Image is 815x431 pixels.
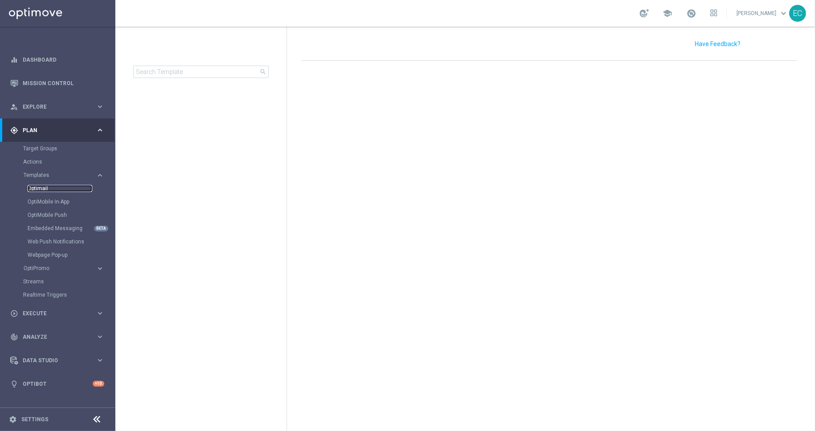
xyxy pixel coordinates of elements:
a: OptiMobile Push [28,212,92,219]
div: OptiPromo [24,266,96,271]
i: keyboard_arrow_right [96,102,104,111]
i: gps_fixed [10,126,18,134]
div: Templates [23,168,114,262]
div: Optibot [10,372,104,396]
i: keyboard_arrow_right [96,264,104,273]
i: keyboard_arrow_right [96,126,104,134]
div: Streams [23,275,114,288]
a: Target Groups [23,145,92,152]
div: Plan [10,126,96,134]
div: Realtime Triggers [23,288,114,302]
div: BETA [94,226,108,231]
input: Search Template [133,66,269,78]
div: Explore [10,103,96,111]
span: Plan [23,128,96,133]
div: OptiMobile Push [28,208,114,222]
button: OptiPromo keyboard_arrow_right [23,265,105,272]
div: Webpage Pop-up [28,248,114,262]
button: track_changes Analyze keyboard_arrow_right [10,333,105,341]
div: OptiMobile In-App [28,195,114,208]
a: Actions [23,158,92,165]
div: Embedded Messaging [28,222,114,235]
span: keyboard_arrow_down [779,8,788,18]
a: Optimail [28,185,92,192]
button: Mission Control [10,80,105,87]
div: Data Studio [10,357,96,364]
a: Web Push Notifications [28,238,92,245]
span: Explore [23,104,96,110]
input: Have Feedback? [695,41,740,47]
i: person_search [10,103,18,111]
span: OptiPromo [24,266,87,271]
span: Analyze [23,334,96,340]
div: EC [789,5,806,22]
a: Settings [21,417,48,422]
button: Templates keyboard_arrow_right [23,172,105,179]
div: Optimail [28,182,114,195]
span: Execute [23,311,96,316]
i: play_circle_outline [10,310,18,317]
span: Templates [24,172,87,178]
div: Target Groups [23,142,114,155]
span: search [260,68,267,75]
i: equalizer [10,56,18,64]
div: Actions [23,155,114,168]
span: school [662,8,672,18]
i: settings [9,415,17,423]
a: Realtime Triggers [23,291,92,298]
button: equalizer Dashboard [10,56,105,63]
a: Embedded Messaging [28,225,92,232]
i: keyboard_arrow_right [96,333,104,341]
a: Optibot [23,372,93,396]
div: Analyze [10,333,96,341]
i: track_changes [10,333,18,341]
a: Mission Control [23,71,104,95]
button: play_circle_outline Execute keyboard_arrow_right [10,310,105,317]
a: Dashboard [23,48,104,71]
a: [PERSON_NAME]keyboard_arrow_down [736,7,789,20]
span: Data Studio [23,358,96,363]
button: lightbulb Optibot +10 [10,380,105,388]
div: OptiPromo [23,262,114,275]
div: +10 [93,381,104,387]
div: Mission Control [10,71,104,95]
div: Dashboard [10,48,104,71]
a: OptiMobile In-App [28,198,92,205]
div: Execute [10,310,96,317]
button: gps_fixed Plan keyboard_arrow_right [10,127,105,134]
a: Streams [23,278,92,285]
a: Webpage Pop-up [28,251,92,259]
div: Web Push Notifications [28,235,114,248]
i: keyboard_arrow_right [96,356,104,364]
button: Data Studio keyboard_arrow_right [10,357,105,364]
i: keyboard_arrow_right [96,309,104,317]
i: lightbulb [10,380,18,388]
button: person_search Explore keyboard_arrow_right [10,103,105,110]
div: Templates [24,172,96,178]
i: keyboard_arrow_right [96,171,104,180]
